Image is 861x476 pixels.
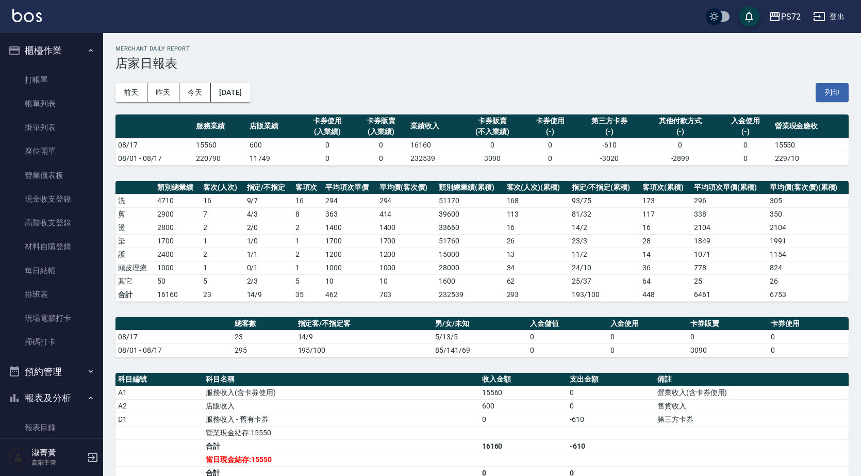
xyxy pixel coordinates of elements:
td: 燙 [115,221,155,234]
td: 193/100 [569,288,640,301]
td: 1000 [323,261,377,274]
a: 打帳單 [4,68,99,92]
td: 600 [247,138,301,152]
div: (入業績) [357,126,405,137]
td: 1200 [323,248,377,261]
td: 1849 [691,234,767,248]
td: 0 [567,399,655,413]
td: 305 [767,194,849,207]
td: 34 [504,261,570,274]
table: a dense table [115,114,849,166]
td: 16 [201,194,244,207]
td: 2800 [155,221,201,234]
div: (-) [644,126,716,137]
td: 25 / 37 [569,274,640,288]
th: 支出金額 [567,373,655,386]
td: -2899 [642,152,718,165]
td: 1700 [155,234,201,248]
td: 2104 [691,221,767,234]
td: 服務收入 - 舊有卡券 [203,413,479,426]
td: 10 [323,274,377,288]
td: 1700 [377,234,437,248]
th: 總客數 [232,317,295,331]
td: 62 [504,274,570,288]
td: 703 [377,288,437,301]
td: -610 [577,138,642,152]
td: 08/01 - 08/17 [115,343,232,357]
th: 單均價(客次價)(累積) [767,181,849,194]
td: 1600 [436,274,504,288]
td: 2 / 0 [244,221,293,234]
td: 1000 [377,261,437,274]
table: a dense table [115,181,849,302]
th: 收入金額 [479,373,567,386]
td: A1 [115,386,203,399]
div: (-) [579,126,639,137]
td: 50 [155,274,201,288]
a: 掛單列表 [4,116,99,139]
td: 0 [527,330,608,343]
div: (-) [526,126,574,137]
td: 33660 [436,221,504,234]
td: 448 [640,288,691,301]
td: 173 [640,194,691,207]
td: 26 [504,234,570,248]
td: 2 [293,248,323,261]
td: 600 [479,399,567,413]
th: 入金儲值 [527,317,608,331]
img: Person [8,447,29,468]
td: 0 [479,413,567,426]
td: 16160 [408,138,461,152]
td: 5/13/5 [433,330,527,343]
th: 指定/不指定(累積) [569,181,640,194]
td: 294 [377,194,437,207]
td: 0 / 1 [244,261,293,274]
td: 合計 [203,439,479,453]
a: 座位開單 [4,139,99,163]
td: 2400 [155,248,201,261]
td: 2 [293,221,323,234]
td: 0 [523,152,577,165]
td: 15000 [436,248,504,261]
td: 其它 [115,274,155,288]
td: 營業收入(含卡券使用) [655,386,849,399]
div: (不入業績) [464,126,521,137]
td: 1000 [155,261,201,274]
td: 232539 [408,152,461,165]
td: 1 [293,234,323,248]
td: 6461 [691,288,767,301]
th: 類別總業績(累積) [436,181,504,194]
td: 售貨收入 [655,399,849,413]
td: 338 [691,207,767,221]
button: 櫃檯作業 [4,37,99,64]
td: 7 [201,207,244,221]
td: 08/17 [115,138,193,152]
h5: 淑菁黃 [31,448,84,458]
td: 15560 [479,386,567,399]
th: 男/女/未知 [433,317,527,331]
td: 14 / 2 [569,221,640,234]
td: 8 [293,207,323,221]
td: 39600 [436,207,504,221]
td: 1700 [323,234,377,248]
th: 卡券販賣 [688,317,768,331]
th: 店販業績 [247,114,301,139]
th: 平均項次單價(累積) [691,181,767,194]
td: 296 [691,194,767,207]
td: 16 [293,194,323,207]
th: 營業現金應收 [772,114,849,139]
td: 293 [504,288,570,301]
td: 11749 [247,152,301,165]
button: 報表及分析 [4,385,99,412]
a: 現場電腦打卡 [4,306,99,330]
td: 1 / 1 [244,248,293,261]
td: 第三方卡券 [655,413,849,426]
td: 23 [201,288,244,301]
td: 35 [293,288,323,301]
td: 1 [201,261,244,274]
td: 51170 [436,194,504,207]
td: 0 [719,138,772,152]
td: 1200 [377,248,437,261]
td: 16160 [155,288,201,301]
div: 卡券使用 [526,116,574,126]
